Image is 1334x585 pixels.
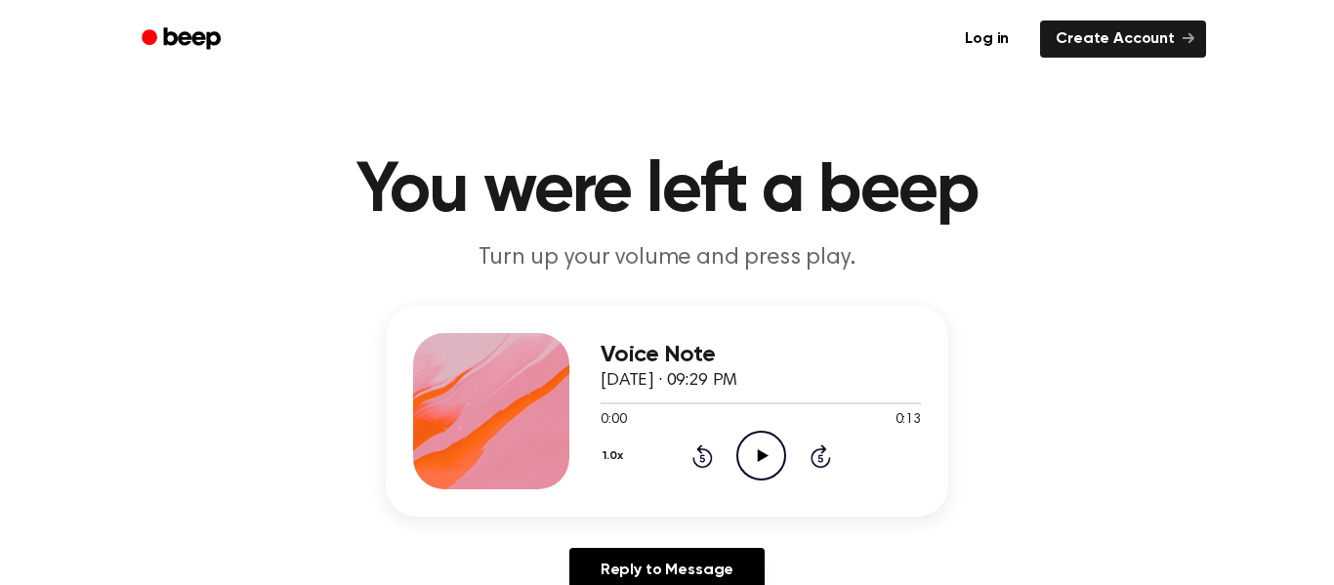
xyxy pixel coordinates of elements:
span: [DATE] · 09:29 PM [601,372,737,390]
span: 0:13 [896,410,921,431]
a: Beep [128,21,238,59]
h1: You were left a beep [167,156,1167,227]
a: Log in [945,17,1028,62]
p: Turn up your volume and press play. [292,242,1042,274]
a: Create Account [1040,21,1206,58]
span: 0:00 [601,410,626,431]
h3: Voice Note [601,342,921,368]
button: 1.0x [601,439,630,473]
